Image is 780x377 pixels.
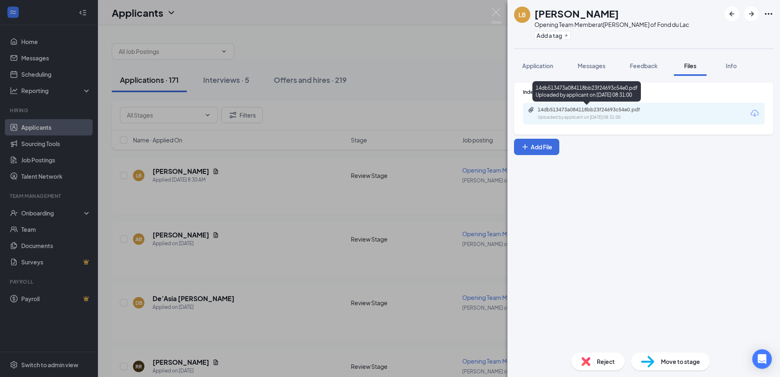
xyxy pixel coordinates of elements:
[684,62,696,69] span: Files
[522,62,553,69] span: Application
[534,7,619,20] h1: [PERSON_NAME]
[523,89,764,95] div: Indeed Resume
[538,114,660,121] div: Uploaded by applicant on [DATE] 08:31:00
[750,109,760,118] svg: Download
[725,7,739,21] button: ArrowLeftNew
[519,11,526,19] div: LB
[534,20,689,29] div: Opening Team Member at [PERSON_NAME] of Fond du Lac
[747,9,756,19] svg: ArrowRight
[534,31,571,40] button: PlusAdd a tag
[514,139,559,155] button: Add FilePlus
[630,62,658,69] span: Feedback
[564,33,569,38] svg: Plus
[578,62,605,69] span: Messages
[752,349,772,369] div: Open Intercom Messenger
[532,81,641,102] div: 14db513473a084118bb23f24693c54e0.pdf Uploaded by applicant on [DATE] 08:31:00
[727,9,737,19] svg: ArrowLeftNew
[726,62,737,69] span: Info
[528,106,660,121] a: Paperclip14db513473a084118bb23f24693c54e0.pdfUploaded by applicant on [DATE] 08:31:00
[521,143,529,151] svg: Plus
[661,357,700,366] span: Move to stage
[538,106,652,113] div: 14db513473a084118bb23f24693c54e0.pdf
[744,7,759,21] button: ArrowRight
[528,106,534,113] svg: Paperclip
[597,357,615,366] span: Reject
[764,9,773,19] svg: Ellipses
